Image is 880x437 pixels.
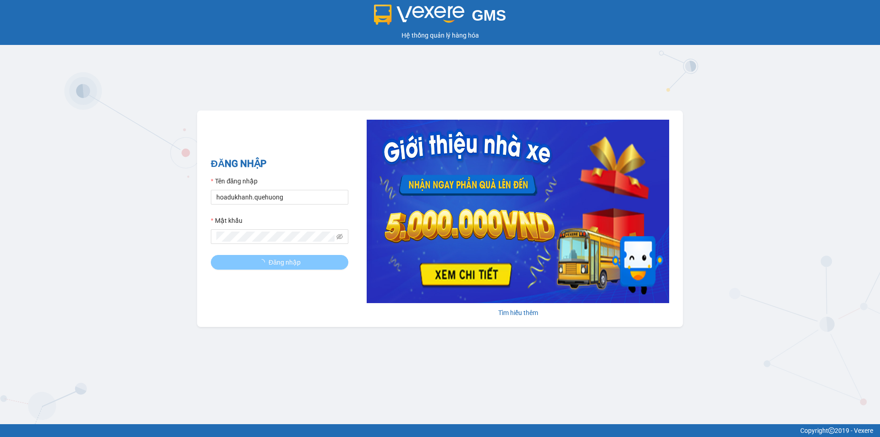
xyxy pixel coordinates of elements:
[211,190,348,205] input: Tên đăng nhập
[211,156,348,171] h2: ĐĂNG NHẬP
[211,176,258,186] label: Tên đăng nhập
[258,259,269,266] span: loading
[7,426,873,436] div: Copyright 2019 - Vexere
[472,7,506,24] span: GMS
[216,232,335,242] input: Mật khẩu
[374,5,465,25] img: logo 2
[211,216,242,226] label: Mật khẩu
[336,233,343,240] span: eye-invisible
[367,308,669,318] div: Tìm hiểu thêm
[211,255,348,270] button: Đăng nhập
[367,120,669,303] img: banner-0
[269,257,301,267] span: Đăng nhập
[374,14,506,21] a: GMS
[2,30,878,40] div: Hệ thống quản lý hàng hóa
[828,427,835,434] span: copyright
